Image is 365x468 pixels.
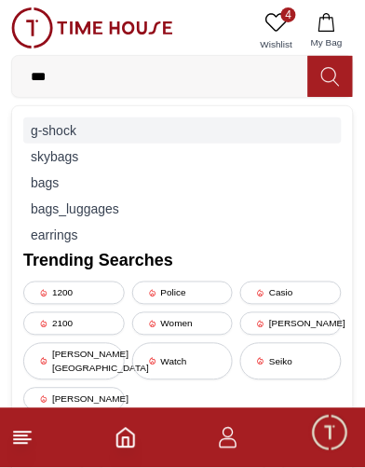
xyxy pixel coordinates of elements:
span: 4 [281,7,296,22]
div: Chat Widget [310,413,351,454]
div: Police [132,282,234,305]
img: ... [11,7,173,48]
div: Seiko [240,343,342,380]
button: My Bag [300,7,354,55]
div: 1200 [23,282,125,305]
div: bags_luggages [23,196,342,222]
a: Home [115,427,137,449]
h2: Trending Searches [23,248,342,274]
div: Watch [132,343,234,380]
a: 4Wishlist [253,7,300,55]
div: Women [132,312,234,336]
div: bags [23,170,342,196]
div: earrings [23,222,342,248]
div: [PERSON_NAME] [23,388,125,411]
div: [PERSON_NAME][GEOGRAPHIC_DATA] [23,343,125,380]
div: [PERSON_NAME] [240,312,342,336]
span: Wishlist [253,37,300,51]
div: Casio [240,282,342,305]
div: g-shock [23,117,342,144]
div: 2100 [23,312,125,336]
div: skybags [23,144,342,170]
span: My Bag [304,35,350,49]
